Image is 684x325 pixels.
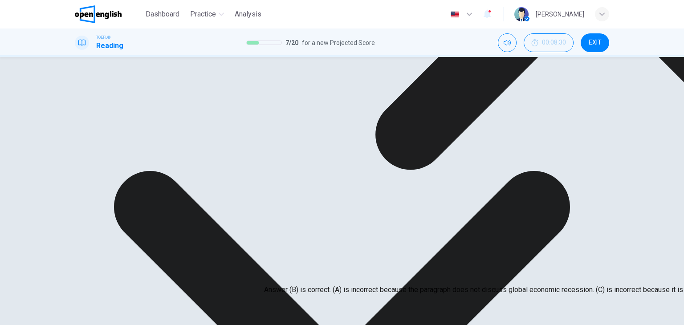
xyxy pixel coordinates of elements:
span: Analysis [235,9,261,20]
img: en [449,11,460,18]
div: [PERSON_NAME] [536,9,584,20]
span: 7 / 20 [285,37,298,48]
span: for a new Projected Score [302,37,375,48]
div: Hide [524,33,574,52]
span: TOEFL® [96,34,110,41]
span: EXIT [589,39,602,46]
img: Profile picture [514,7,529,21]
span: 00:08:30 [542,39,566,46]
div: Mute [498,33,517,52]
img: OpenEnglish logo [75,5,122,23]
span: Practice [190,9,216,20]
span: Dashboard [146,9,179,20]
h1: Reading [96,41,123,51]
